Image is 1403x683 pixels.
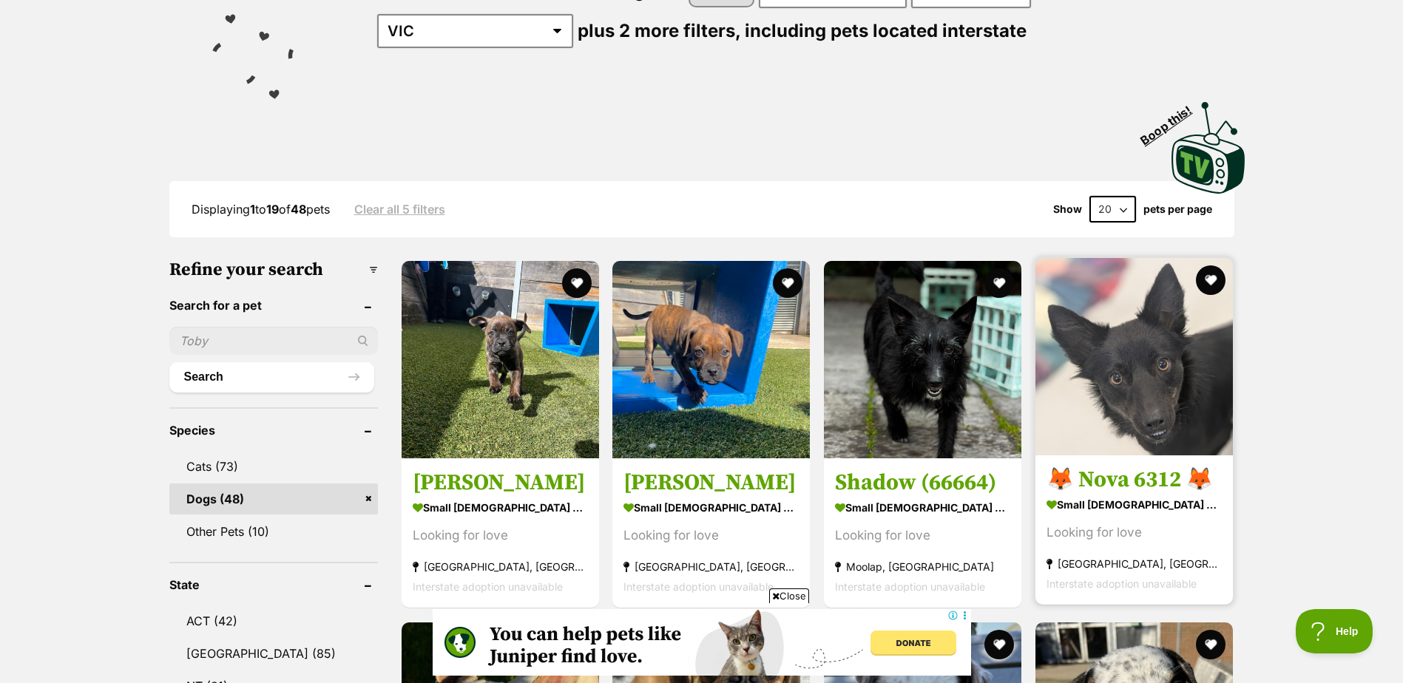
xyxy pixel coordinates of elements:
[984,268,1014,298] button: favourite
[169,362,374,392] button: Search
[1035,455,1233,605] a: 🦊 Nova 6312 🦊 small [DEMOGRAPHIC_DATA] Dog Looking for love [GEOGRAPHIC_DATA], [GEOGRAPHIC_DATA] ...
[824,261,1021,458] img: Shadow (66664) - Scottish Terrier Dog
[1047,466,1222,495] h3: 🦊 Nova 6312 🦊
[1143,203,1212,215] label: pets per page
[745,20,1027,41] span: including pets located interstate
[169,327,378,355] input: Toby
[835,526,1010,546] div: Looking for love
[169,451,378,482] a: Cats (73)
[413,469,588,497] h3: [PERSON_NAME]
[169,259,378,280] h3: Refine your search
[413,581,563,594] span: Interstate adoption unavailable
[1047,523,1222,543] div: Looking for love
[578,20,740,41] span: plus 2 more filters,
[291,202,306,217] strong: 48
[824,458,1021,608] a: Shadow (66664) small [DEMOGRAPHIC_DATA] Dog Looking for love Moolap, [GEOGRAPHIC_DATA] Interstate...
[402,261,599,458] img: Jacques - Pug x English Staffordshire Bull Terrier Dog
[835,497,1010,519] strong: small [DEMOGRAPHIC_DATA] Dog
[835,469,1010,497] h3: Shadow (66664)
[402,458,599,608] a: [PERSON_NAME] small [DEMOGRAPHIC_DATA] Dog Looking for love [GEOGRAPHIC_DATA], [GEOGRAPHIC_DATA] ...
[561,268,591,298] button: favourite
[773,268,802,298] button: favourite
[169,299,378,312] header: Search for a pet
[1296,609,1373,653] iframe: Help Scout Beacon - Open
[623,526,799,546] div: Looking for love
[169,424,378,437] header: Species
[1053,203,1082,215] span: Show
[169,516,378,547] a: Other Pets (10)
[835,557,1010,577] strong: Moolap, [GEOGRAPHIC_DATA]
[1196,630,1225,659] button: favourite
[623,497,799,519] strong: small [DEMOGRAPHIC_DATA] Dog
[250,202,255,217] strong: 1
[835,581,985,594] span: Interstate adoption unavailable
[413,557,588,577] strong: [GEOGRAPHIC_DATA], [GEOGRAPHIC_DATA]
[623,581,774,594] span: Interstate adoption unavailable
[1137,94,1206,147] span: Boop this!
[354,203,445,216] a: Clear all 5 filters
[1047,554,1222,574] strong: [GEOGRAPHIC_DATA], [GEOGRAPHIC_DATA]
[266,202,279,217] strong: 19
[169,578,378,591] header: State
[623,557,799,577] strong: [GEOGRAPHIC_DATA], [GEOGRAPHIC_DATA]
[1196,265,1225,295] button: favourite
[192,202,330,217] span: Displaying to of pets
[612,458,810,608] a: [PERSON_NAME] small [DEMOGRAPHIC_DATA] Dog Looking for love [GEOGRAPHIC_DATA], [GEOGRAPHIC_DATA] ...
[623,469,799,497] h3: [PERSON_NAME]
[413,526,588,546] div: Looking for love
[612,261,810,458] img: Vincenzo - Pug x English Staffordshire Bull Terrier Dog
[169,605,378,636] a: ACT (42)
[1047,495,1222,516] strong: small [DEMOGRAPHIC_DATA] Dog
[769,588,809,603] span: Close
[1047,578,1197,591] span: Interstate adoption unavailable
[433,609,971,676] iframe: Advertisement
[984,630,1014,659] button: favourite
[413,497,588,519] strong: small [DEMOGRAPHIC_DATA] Dog
[169,483,378,514] a: Dogs (48)
[169,638,378,669] a: [GEOGRAPHIC_DATA] (85)
[1172,102,1245,194] img: PetRescue TV logo
[1035,258,1233,455] img: 🦊 Nova 6312 🦊 - Australian Kelpie x Jack Russell Terrier Dog
[1172,89,1245,197] a: Boop this!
